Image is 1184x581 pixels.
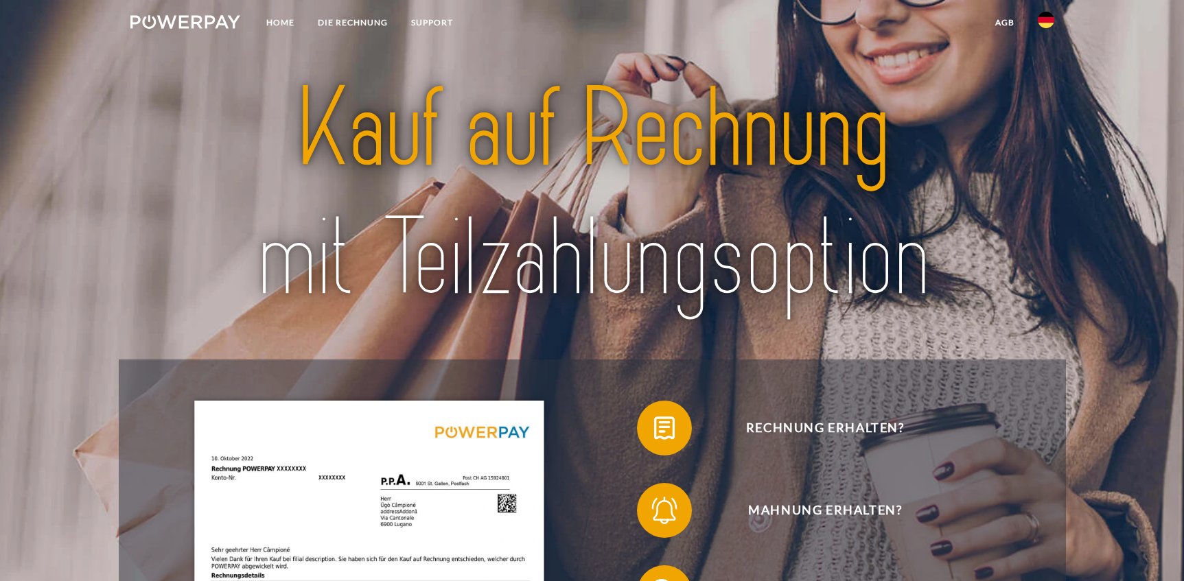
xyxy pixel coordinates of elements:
[637,401,994,455] button: Rechnung erhalten?
[637,483,994,538] button: Mahnung erhalten?
[130,15,241,29] img: logo-powerpay-white.svg
[984,10,1026,35] a: agb
[657,483,993,538] span: Mahnung erhalten?
[647,493,682,527] img: qb_bell.svg
[647,411,682,445] img: qb_bill.svg
[176,58,1008,329] img: title-powerpay_de.svg
[657,401,993,455] span: Rechnung erhalten?
[399,10,465,35] a: SUPPORT
[255,10,306,35] a: Home
[306,10,399,35] a: DIE RECHNUNG
[1038,12,1054,28] img: de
